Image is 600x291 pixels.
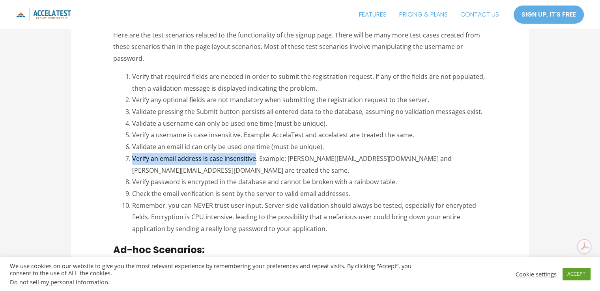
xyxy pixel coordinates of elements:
h3: Ad-hoc Scenarios: [113,244,487,256]
li: Verify an email address is case insensitive. Example: [PERSON_NAME][EMAIL_ADDRESS][DOMAIN_NAME] a... [132,153,487,176]
a: SIGN UP, IT'S FREE [513,5,584,24]
li: Check the email verification is sent by the server to valid email addresses. [132,188,487,200]
li: Remember, you can NEVER trust user input. Server-side validation should always be tested, especia... [132,200,487,235]
nav: Site Navigation [353,5,505,24]
li: Verify any optional fields are not mandatory when submitting the registration request to the server. [132,94,487,106]
div: We use cookies on our website to give you the most relevant experience by remembering your prefer... [10,262,416,285]
li: Verify password is encrypted in the database and cannot be broken with a rainbow table. [132,176,487,188]
li: Validate an email id can only be used one time (must be unique). [132,141,487,153]
a: CONTACT US [454,5,505,24]
a: Do not sell my personal information [10,278,108,286]
img: icon [16,8,71,21]
a: Cookie settings [516,270,557,278]
li: Verify that required fields are needed in order to submit the registration request. If any of the... [132,71,487,94]
p: Here are the test scenarios related to the functionality of the signup page. There will be many m... [113,30,487,65]
a: PRICING & PLANS [393,5,454,24]
div: . [10,278,416,285]
li: Validate pressing the Submit button persists all entered data to the database, assuming no valida... [132,106,487,118]
a: ACCEPT [563,268,590,280]
a: FEATURES [353,5,393,24]
li: Verify a username is case insensitive. Example: AccelaTest and accelatest are treated the same. [132,129,487,141]
li: Validate a username can only be used one time (must be unique). [132,118,487,130]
